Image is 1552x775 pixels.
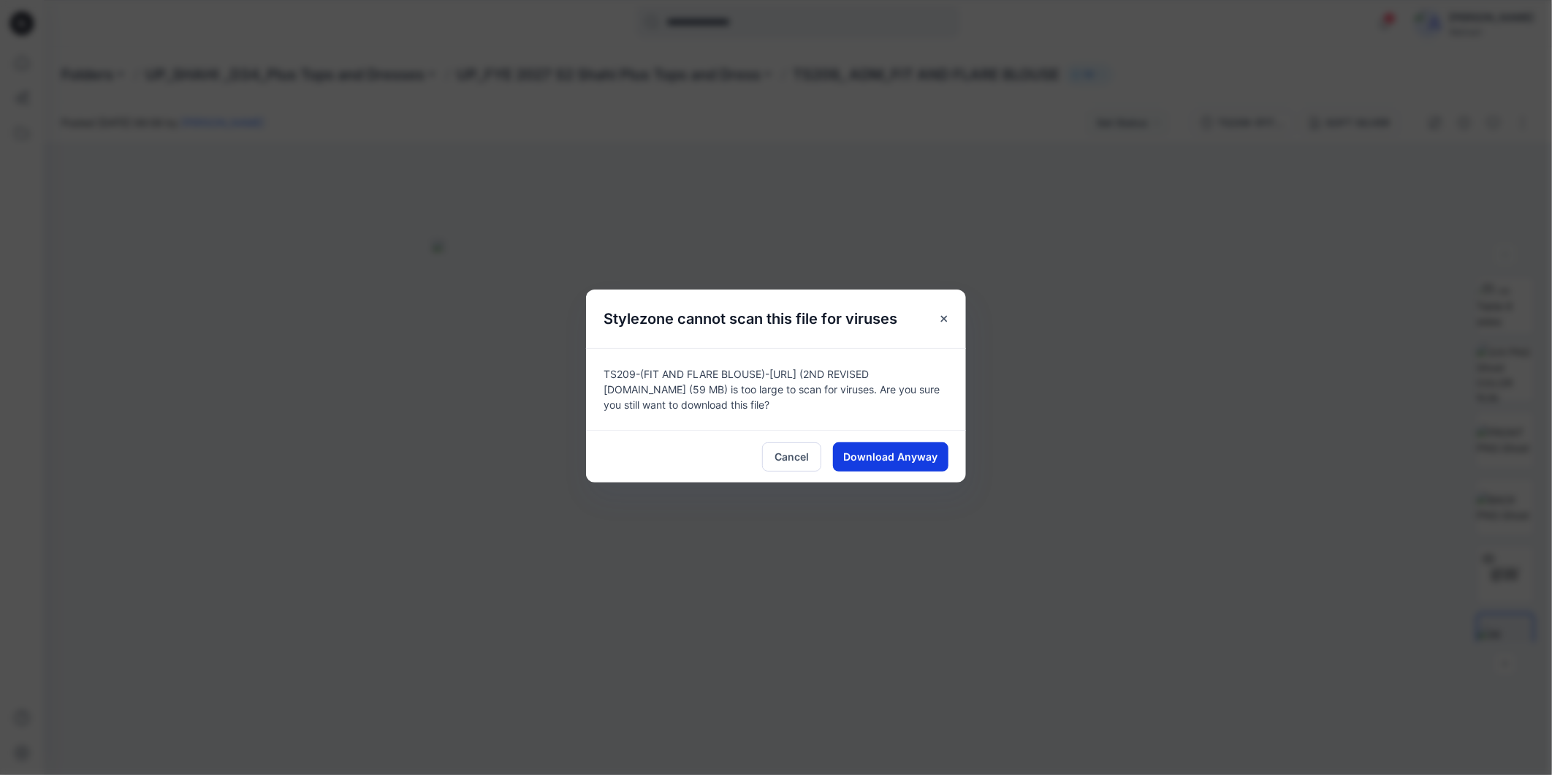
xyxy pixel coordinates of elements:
[775,449,809,464] span: Cancel
[833,442,948,472] button: Download Anyway
[762,442,821,472] button: Cancel
[844,449,938,464] span: Download Anyway
[586,348,966,430] div: TS209-(FIT AND FLARE BLOUSE)-[URL] (2ND REVISED [DOMAIN_NAME] (59 MB) is too large to scan for vi...
[586,290,915,348] h5: Stylezone cannot scan this file for viruses
[931,306,957,332] button: Close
